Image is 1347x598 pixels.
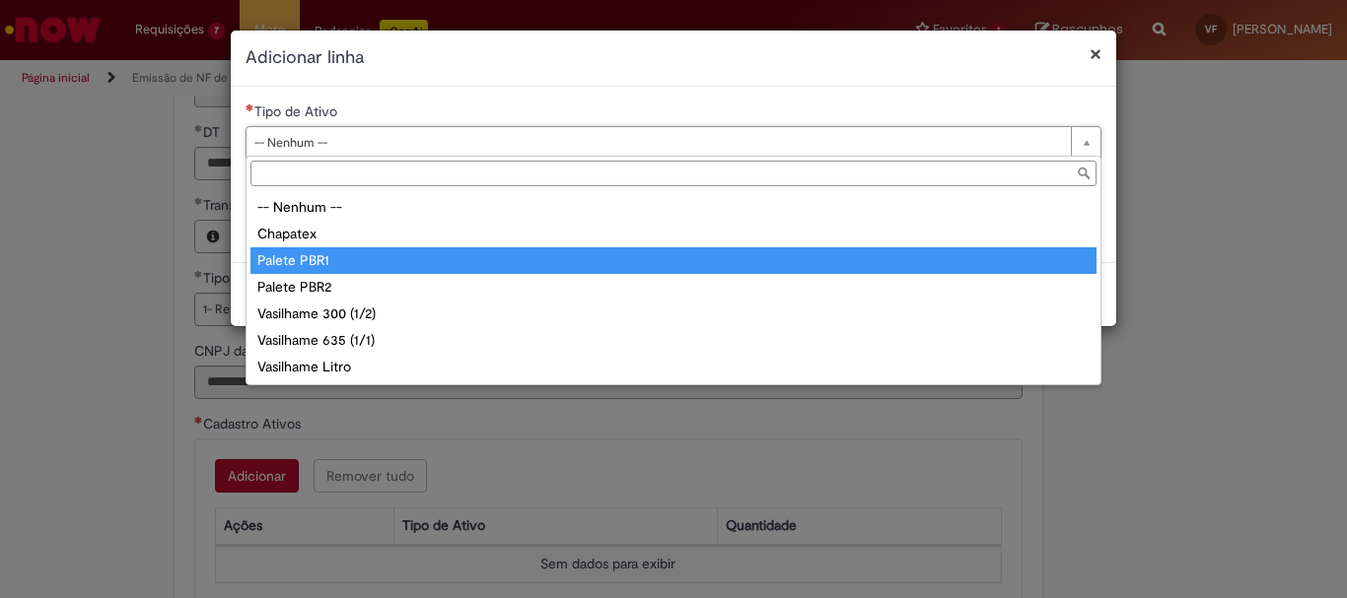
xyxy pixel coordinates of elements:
[250,247,1097,274] div: Palete PBR1
[250,300,1097,327] div: Vasilhame 300 (1/2)
[250,327,1097,354] div: Vasilhame 635 (1/1)
[250,221,1097,247] div: Chapatex
[247,190,1100,384] ul: Tipo de Ativo
[250,354,1097,380] div: Vasilhame Litro
[250,274,1097,300] div: Palete PBR2
[250,194,1097,221] div: -- Nenhum --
